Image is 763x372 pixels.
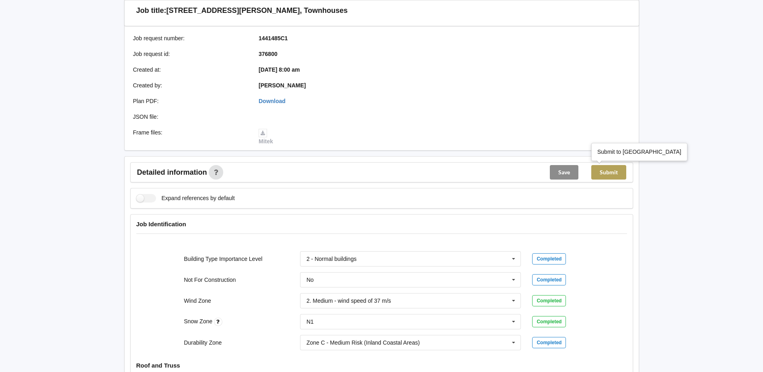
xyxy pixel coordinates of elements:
[259,129,273,145] a: Mitek
[532,337,566,348] div: Completed
[128,113,253,121] div: JSON file :
[259,51,278,57] b: 376800
[259,82,306,89] b: [PERSON_NAME]
[259,98,286,104] a: Download
[128,97,253,105] div: Plan PDF :
[184,339,222,346] label: Durability Zone
[532,274,566,285] div: Completed
[167,6,348,15] h3: [STREET_ADDRESS][PERSON_NAME], Townhouses
[532,316,566,327] div: Completed
[184,277,236,283] label: Not For Construction
[259,35,288,41] b: 1441485C1
[128,34,253,42] div: Job request number :
[591,165,626,180] button: Submit
[306,319,314,324] div: N1
[184,298,211,304] label: Wind Zone
[532,295,566,306] div: Completed
[306,256,357,262] div: 2 - Normal buildings
[136,362,627,369] h4: Roof and Truss
[306,277,314,283] div: No
[184,256,262,262] label: Building Type Importance Level
[128,81,253,89] div: Created by :
[136,6,167,15] h3: Job title:
[136,220,627,228] h4: Job Identification
[128,66,253,74] div: Created at :
[128,128,253,145] div: Frame files :
[184,318,214,324] label: Snow Zone
[532,253,566,265] div: Completed
[306,298,391,304] div: 2. Medium - wind speed of 37 m/s
[137,169,207,176] span: Detailed information
[306,340,420,345] div: Zone C - Medium Risk (Inland Coastal Areas)
[136,194,235,203] label: Expand references by default
[259,66,300,73] b: [DATE] 8:00 am
[597,148,681,156] div: Submit to [GEOGRAPHIC_DATA]
[128,50,253,58] div: Job request id :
